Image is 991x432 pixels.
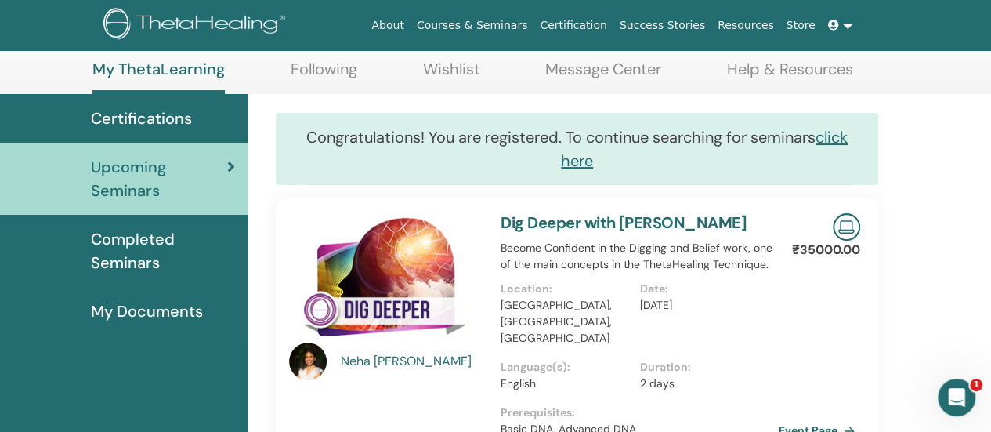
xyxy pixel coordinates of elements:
[833,213,860,241] img: Live Online Seminar
[289,343,327,380] img: default.jpg
[91,299,203,323] span: My Documents
[411,11,534,40] a: Courses & Seminars
[640,281,769,297] p: Date :
[91,107,192,130] span: Certifications
[545,60,661,90] a: Message Center
[91,227,235,274] span: Completed Seminars
[276,113,878,185] div: Congratulations! You are registered. To continue searching for seminars
[501,240,779,273] p: Become Confident in the Digging and Belief work, one of the main concepts in the ThetaHealing Tec...
[792,241,860,260] p: ₹35000.00
[970,379,982,391] span: 1
[291,60,357,90] a: Following
[780,11,822,40] a: Store
[423,60,480,90] a: Wishlist
[501,405,779,421] p: Prerequisites :
[938,379,975,416] iframe: Intercom live chat
[501,376,630,392] p: English
[341,352,486,371] a: Neha [PERSON_NAME]
[501,212,747,233] a: Dig Deeper with [PERSON_NAME]
[533,11,613,40] a: Certification
[711,11,780,40] a: Resources
[613,11,711,40] a: Success Stories
[501,359,630,376] p: Language(s) :
[501,281,630,297] p: Location :
[727,60,853,90] a: Help & Resources
[92,60,225,94] a: My ThetaLearning
[501,297,630,347] p: [GEOGRAPHIC_DATA], [GEOGRAPHIC_DATA], [GEOGRAPHIC_DATA]
[91,155,227,202] span: Upcoming Seminars
[103,8,291,43] img: logo.png
[640,297,769,314] p: [DATE]
[640,376,769,392] p: 2 days
[640,359,769,376] p: Duration :
[365,11,410,40] a: About
[289,213,482,347] img: Dig Deeper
